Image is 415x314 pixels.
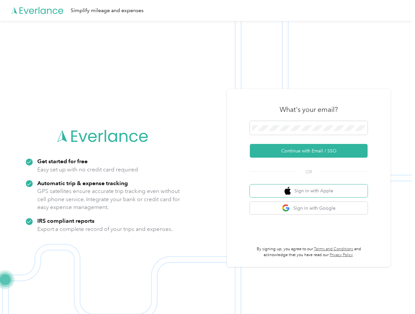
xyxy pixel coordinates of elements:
[37,187,180,211] p: GPS satellites ensure accurate trip tracking even without cell phone service. Integrate your bank...
[37,225,173,233] p: Export a complete record of your trips and expenses.
[314,247,353,252] a: Terms and Conditions
[37,158,88,165] strong: Get started for free
[282,204,290,212] img: google logo
[280,105,338,114] h3: What's your email?
[250,184,368,197] button: apple logoSign in with Apple
[285,187,291,195] img: apple logo
[250,202,368,215] button: google logoSign in with Google
[37,180,128,186] strong: Automatic trip & expense tracking
[297,168,320,175] span: OR
[37,217,95,224] strong: IRS compliant reports
[250,144,368,158] button: Continue with Email / SSO
[250,246,368,258] p: By signing up, you agree to our and acknowledge that you have read our .
[37,166,138,174] p: Easy set up with no credit card required
[71,7,144,15] div: Simplify mileage and expenses
[330,253,353,257] a: Privacy Policy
